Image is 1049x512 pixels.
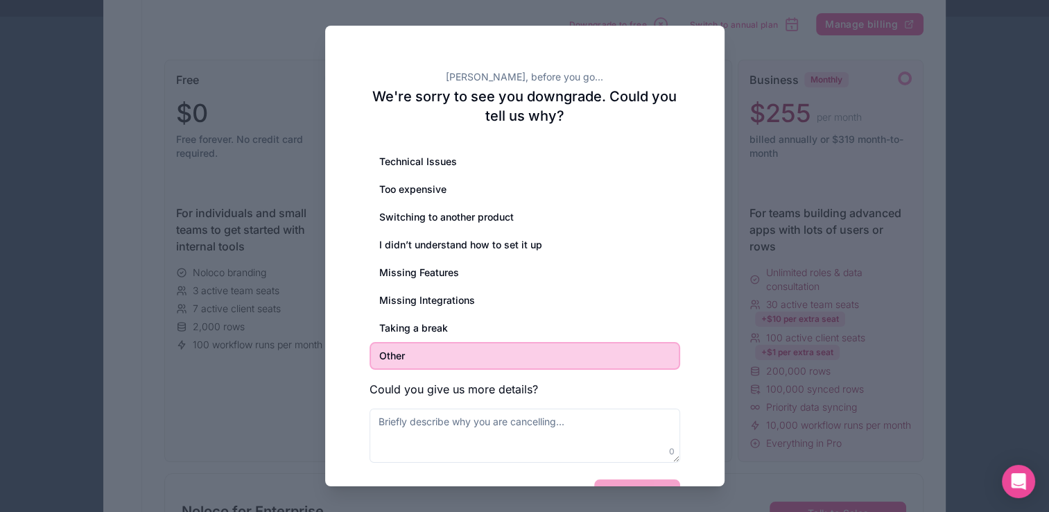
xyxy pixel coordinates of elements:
[370,148,680,176] div: Technical Issues
[370,231,680,259] div: I didn’t understand how to set it up
[370,342,680,370] div: Other
[370,87,680,126] h2: We're sorry to see you downgrade. Could you tell us why?
[370,70,680,84] h2: [PERSON_NAME], before you go...
[370,484,421,506] button: Cancel
[370,176,680,203] div: Too expensive
[370,259,680,287] div: Missing Features
[370,381,680,398] h3: Could you give us more details?
[370,314,680,342] div: Taking a break
[1002,465,1035,498] div: Open Intercom Messenger
[370,203,680,231] div: Switching to another product
[370,287,680,314] div: Missing Integrations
